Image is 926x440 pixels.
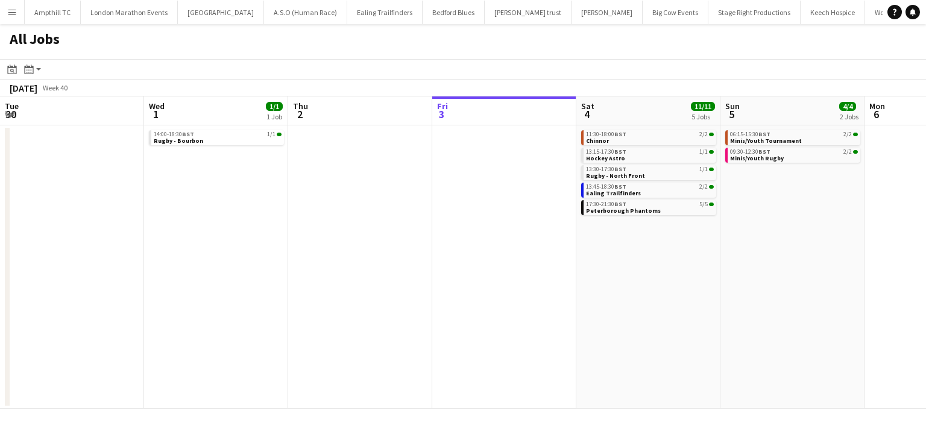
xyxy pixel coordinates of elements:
span: 2/2 [843,149,852,155]
button: [PERSON_NAME] trust [485,1,572,24]
button: A.S.O (Human Race) [264,1,347,24]
span: 09:30-12:30 [730,149,770,155]
button: Keech Hospice [801,1,865,24]
span: 4/4 [839,102,856,111]
span: 2/2 [843,131,852,137]
span: Minis/Youth Tournament [730,137,802,145]
span: 11/11 [691,102,715,111]
div: 06:15-15:30BST2/2Minis/Youth Tournament [725,130,860,148]
span: Rugby - North Front [586,172,645,180]
a: 09:30-12:30BST2/2Minis/Youth Rugby [730,148,858,162]
span: 4 [579,107,594,121]
span: 1 [147,107,165,121]
div: [DATE] [10,82,37,94]
a: 17:30-21:30BST5/5Peterborough Phantoms [586,200,714,214]
span: 2/2 [699,184,708,190]
a: 13:30-17:30BST1/1Rugby - North Front [586,165,714,179]
div: 5 Jobs [691,112,714,121]
span: 2/2 [853,133,858,136]
button: Wolf Runs [865,1,914,24]
span: BST [182,130,194,138]
span: BST [758,130,770,138]
button: Bedford Blues [423,1,485,24]
div: 14:00-18:30BST1/1Rugby - Bourbon [149,130,284,148]
span: 1/1 [266,102,283,111]
span: 2 [291,107,308,121]
span: 1/1 [709,168,714,171]
span: 14:00-18:30 [154,131,194,137]
span: BST [758,148,770,156]
span: Ealing Trailfinders [586,189,641,197]
button: Stage Right Productions [708,1,801,24]
span: Rugby - Bourbon [154,137,203,145]
span: Week 40 [40,83,70,92]
span: BST [614,183,626,190]
span: 13:45-18:30 [586,184,626,190]
span: 6 [868,107,885,121]
span: BST [614,200,626,208]
span: 11:30-18:00 [586,131,626,137]
span: Sun [725,101,740,112]
span: BST [614,165,626,173]
span: BST [614,130,626,138]
span: 2/2 [853,150,858,154]
span: Fri [437,101,448,112]
div: 13:15-17:30BST1/1Hockey Astro [581,148,716,165]
span: 1/1 [699,166,708,172]
span: 5 [723,107,740,121]
span: Hockey Astro [586,154,625,162]
div: 13:30-17:30BST1/1Rugby - North Front [581,165,716,183]
button: Ealing Trailfinders [347,1,423,24]
button: Big Cow Events [643,1,708,24]
span: 2/2 [699,131,708,137]
div: 09:30-12:30BST2/2Minis/Youth Rugby [725,148,860,165]
button: [GEOGRAPHIC_DATA] [178,1,264,24]
div: 11:30-18:00BST2/2Chinnor [581,130,716,148]
a: 06:15-15:30BST2/2Minis/Youth Tournament [730,130,858,144]
span: Sat [581,101,594,112]
div: 17:30-21:30BST5/5Peterborough Phantoms [581,200,716,218]
span: Thu [293,101,308,112]
span: Tue [5,101,19,112]
span: 2/2 [709,133,714,136]
span: 1/1 [277,133,282,136]
span: 30 [3,107,19,121]
span: 17:30-21:30 [586,201,626,207]
span: 13:15-17:30 [586,149,626,155]
button: London Marathon Events [81,1,178,24]
a: 13:15-17:30BST1/1Hockey Astro [586,148,714,162]
div: 13:45-18:30BST2/2Ealing Trailfinders [581,183,716,200]
a: 13:45-18:30BST2/2Ealing Trailfinders [586,183,714,196]
span: Mon [869,101,885,112]
span: 1/1 [267,131,276,137]
span: 1/1 [699,149,708,155]
span: Wed [149,101,165,112]
a: 11:30-18:00BST2/2Chinnor [586,130,714,144]
span: 13:30-17:30 [586,166,626,172]
button: [PERSON_NAME] [572,1,643,24]
span: 3 [435,107,448,121]
span: 06:15-15:30 [730,131,770,137]
div: 1 Job [266,112,282,121]
span: 5/5 [709,203,714,206]
button: Ampthill TC [25,1,81,24]
span: 5/5 [699,201,708,207]
span: Minis/Youth Rugby [730,154,784,162]
span: Chinnor [586,137,609,145]
div: 2 Jobs [840,112,858,121]
span: 1/1 [709,150,714,154]
span: Peterborough Phantoms [586,207,661,215]
span: 2/2 [709,185,714,189]
a: 14:00-18:30BST1/1Rugby - Bourbon [154,130,282,144]
span: BST [614,148,626,156]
